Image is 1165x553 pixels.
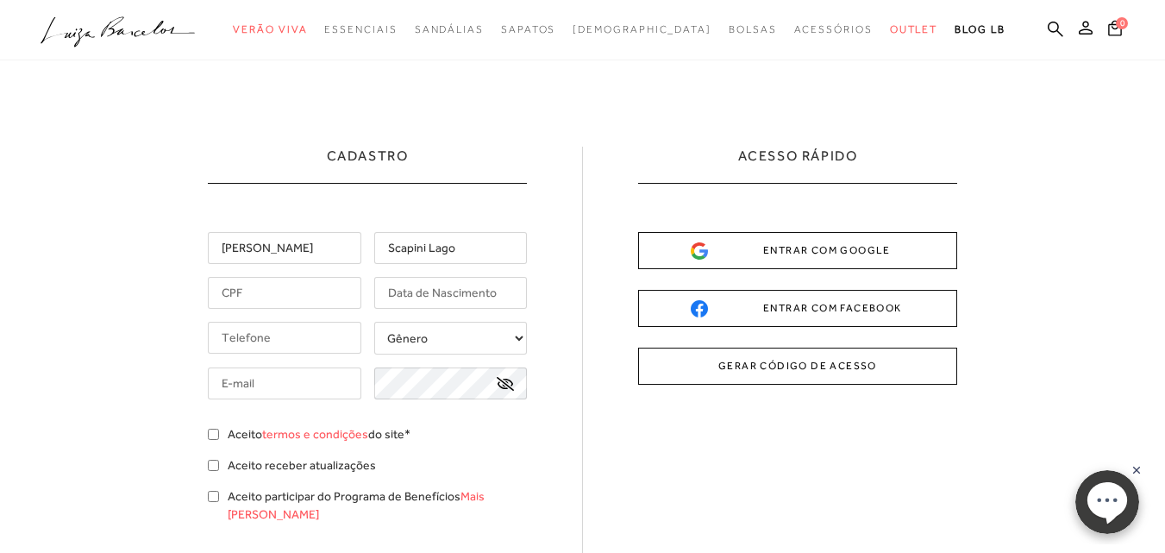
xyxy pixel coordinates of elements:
a: categoryNavScreenReaderText [794,14,873,46]
span: 0 [1116,17,1128,29]
input: Sobrenome [374,232,528,264]
a: categoryNavScreenReaderText [233,14,307,46]
a: exibir senha [497,377,514,390]
span: Outlet [890,23,938,35]
span: Bolsas [729,23,777,35]
div: ENTRAR COM FACEBOOK [691,299,905,317]
label: Aceito participar do Programa de Benefícios [228,487,527,524]
input: Data de Nascimento [374,277,528,309]
button: 0 [1103,19,1127,42]
input: CPF [208,277,361,309]
span: Sandálias [415,23,484,35]
button: GERAR CÓDIGO DE ACESSO [638,348,957,385]
input: Nome [208,232,361,264]
h1: Cadastro [327,147,409,183]
span: Acessórios [794,23,873,35]
label: Aceito receber atualizações [228,456,376,474]
a: categoryNavScreenReaderText [729,14,777,46]
h2: ACESSO RÁPIDO [738,147,858,183]
span: [DEMOGRAPHIC_DATA] [573,23,711,35]
input: E-mail [208,368,361,399]
a: termos e condições [262,427,368,441]
span: BLOG LB [955,23,1005,35]
a: noSubCategoriesText [573,14,711,46]
label: Aceito do site* [228,425,410,443]
a: categoryNavScreenReaderText [415,14,484,46]
a: BLOG LB [955,14,1005,46]
span: Sapatos [501,23,555,35]
input: Telefone [208,322,361,354]
span: Verão Viva [233,23,307,35]
button: ENTRAR COM GOOGLE [638,232,957,269]
div: ENTRAR COM GOOGLE [691,242,905,260]
a: categoryNavScreenReaderText [890,14,938,46]
span: Essenciais [324,23,397,35]
button: ENTRAR COM FACEBOOK [638,290,957,327]
a: categoryNavScreenReaderText [501,14,555,46]
a: categoryNavScreenReaderText [324,14,397,46]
